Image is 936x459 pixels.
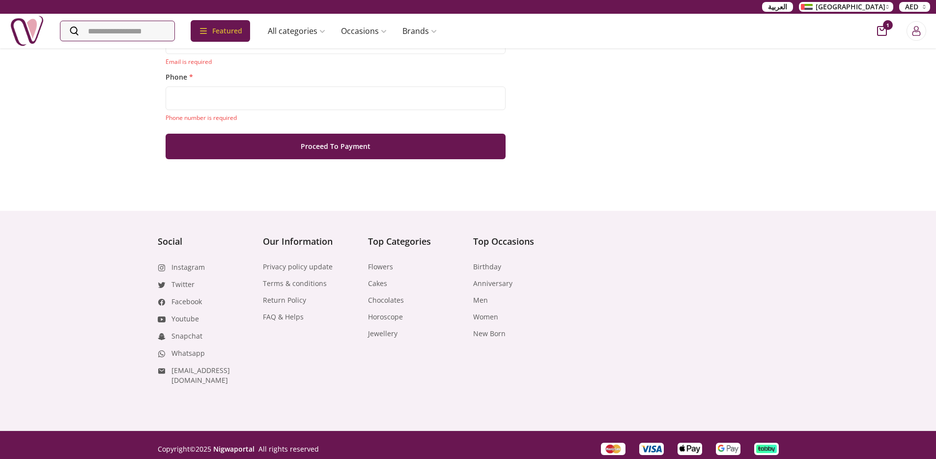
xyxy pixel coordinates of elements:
span: 1 [883,20,893,30]
a: Youtube [171,314,199,324]
img: Arabic_dztd3n.png [801,4,813,10]
a: FAQ & Helps [263,312,304,322]
a: Men [473,295,488,305]
img: payment-apple-pay [680,445,700,453]
div: payment-apple-pay [678,443,702,455]
input: Search [60,21,174,41]
a: Snapchat [171,331,202,341]
div: Visa [639,443,664,455]
a: Privacy policy update [263,262,333,272]
div: payment-google-pay [716,443,740,455]
h4: Top Occasions [473,234,568,248]
a: Anniversary [473,279,512,288]
a: Brands [395,21,445,41]
a: Jewellery [368,329,397,339]
label: Phone [166,74,506,81]
div: payment-tabby [754,443,779,455]
a: Chocolates [368,295,404,305]
a: Whatsapp [171,348,205,358]
a: Cakes [368,279,387,288]
a: Women [473,312,498,322]
div: Featured [191,20,250,42]
p: Copyright © 2025 All rights reserved [158,444,319,454]
span: [GEOGRAPHIC_DATA] [816,2,885,12]
a: All categories [260,21,333,41]
a: Instagram [171,262,205,272]
p: Phone number is required [166,114,506,122]
h4: Top Categories [368,234,463,248]
a: Twitter [171,280,195,289]
button: cart-button [877,26,887,36]
a: New Born [473,329,506,339]
img: Visa [641,445,662,453]
span: العربية [768,2,787,12]
a: Facebook [171,297,202,307]
a: [EMAIL_ADDRESS][DOMAIN_NAME] [171,366,253,385]
p: Email is required [166,58,506,66]
div: Master Card [601,443,625,455]
a: Flowers [368,262,393,272]
a: Occasions [333,21,395,41]
button: Login [907,21,926,41]
a: Terms & conditions [263,279,327,288]
a: Horoscope [368,312,403,322]
button: [GEOGRAPHIC_DATA] [799,2,893,12]
a: Birthday [473,262,501,272]
button: Proceed To Payment [166,134,506,159]
img: payment-tabby [756,445,777,453]
img: Nigwa-uae-gifts [10,14,44,48]
h4: Our Information [263,234,358,248]
a: Return Policy [263,295,306,305]
a: Nigwaportal [213,444,255,454]
span: AED [905,2,918,12]
h4: Social [158,234,253,248]
button: AED [899,2,930,12]
img: payment-google-pay [718,445,738,453]
img: Master Card [605,444,622,454]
